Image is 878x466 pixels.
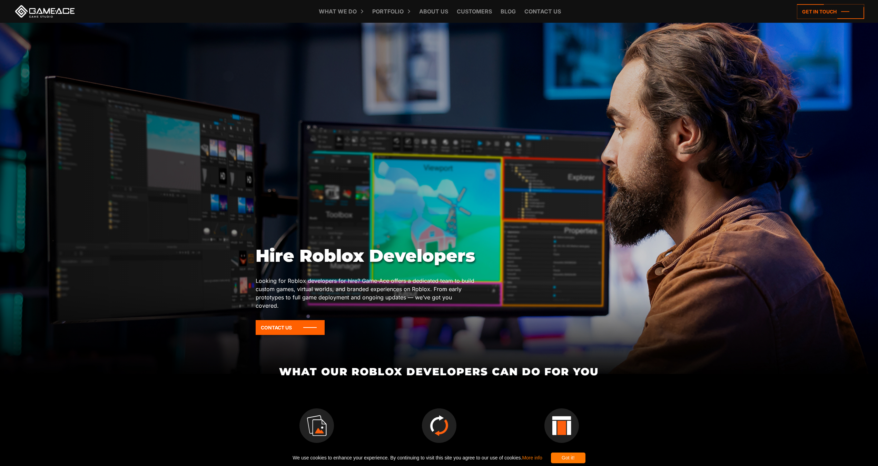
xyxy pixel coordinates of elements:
img: Prototyping icon services [299,408,334,443]
a: Contact Us [256,320,325,335]
a: More info [522,455,542,460]
h2: What Our Roblox Developers Can Do for You [255,366,623,377]
img: Full cycle testing icon [422,408,456,443]
p: Looking for Roblox developers for hire? Game-Ace offers a dedicated team to build custom games, v... [256,277,476,310]
h1: Hire Roblox Developers [256,246,476,266]
img: Ui ux game design icon [544,408,579,443]
a: Get in touch [797,4,864,19]
span: We use cookies to enhance your experience. By continuing to visit this site you agree to our use ... [293,453,542,463]
div: Got it! [551,453,585,463]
